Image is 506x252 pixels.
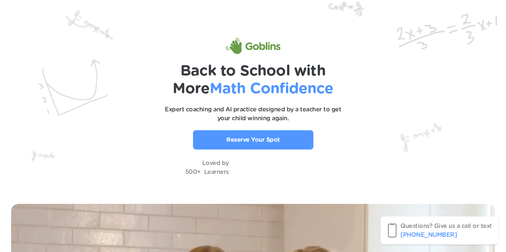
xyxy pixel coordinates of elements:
[210,81,333,96] span: Math Confidence
[380,216,499,245] a: Questions? Give us a call or text!‪[PHONE_NUMBER]‬
[400,222,494,231] p: Questions? Give us a call or text!
[185,159,229,177] p: Loved by 500+ Learners
[160,105,346,123] p: Expert coaching and AI practice designed by a teacher to get your child winning again.
[123,62,383,98] h1: Back to School with More
[226,135,280,144] p: Reserve Your Spot
[400,231,457,239] p: ‪[PHONE_NUMBER]‬
[193,130,313,149] a: Reserve Your Spot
